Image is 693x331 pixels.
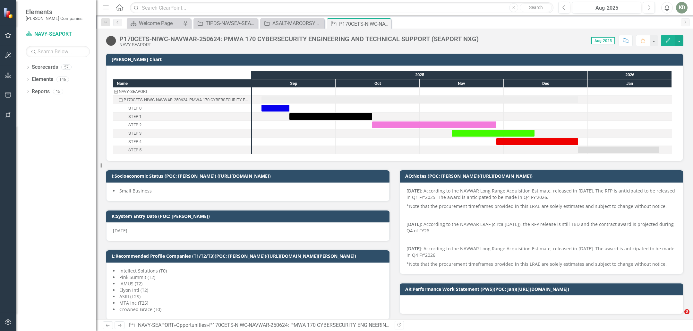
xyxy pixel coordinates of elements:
button: KD [676,2,688,13]
div: Task: Start date: 2025-09-04 End date: 2025-12-28 [113,96,251,104]
h3: AQ:Notes (POC: [PERSON_NAME])([URL][DOMAIN_NAME]) [405,174,680,178]
iframe: Intercom live chat [671,309,687,325]
div: STEP 2 [113,121,251,129]
span: Search [529,5,543,10]
button: Aug-2025 [572,2,641,13]
div: P170CETS-NIWC-NAVWAR-250624: PMWA 170 CYBERSECURITY ENGINEERING AND TECHNICAL SUPPORT (SEAPORT NXG) [339,20,389,28]
a: Reports [32,88,50,95]
div: Task: Start date: 2025-09-04 End date: 2025-12-28 [261,96,578,103]
div: P170CETS-NIWC-NAVWAR-250624: PMWA 170 CYBERSECURITY ENGINEERING AND TECHNICAL SUPPORT (SEAPORT NXG) [124,96,249,104]
div: Dec [504,79,588,88]
div: STEP 5 [113,146,251,154]
div: ASALT-MARCORSYSCOM-SEAPORT-254866 (ADVANCED SMALL ARMS LETHALITY TRAINER ASALT TRAINING SERVICES ... [272,19,323,27]
div: Task: Start date: 2025-09-14 End date: 2025-10-14 [289,113,372,120]
div: P170CETS-NIWC-NAVWAR-250624: PMWA 170 CYBERSECURITY ENGINEERING AND TECHNICAL SUPPORT (SEAPORT NXG) [209,322,492,328]
div: STEP 1 [128,112,141,121]
div: Task: Start date: 2025-11-12 End date: 2025-12-12 [452,130,535,137]
div: Sep [252,79,336,88]
p: *Note that the procurement timeframes provided in this LRAE are solely estimates and subject to c... [406,260,676,267]
span: Elyon Intl (T2) [119,287,148,293]
div: STEP 0 [113,104,251,112]
span: IAMUS (T2) [119,281,142,287]
a: Opportunities [176,322,207,328]
a: Scorecards [32,64,58,71]
div: TIPDS-NAVSEA-SEAPORT-253058: TECHNOLOGY AND INFRASTRUCTURE PROTECTION DIVISION SUPPORT (SEAPORT NXG) [206,19,256,27]
p: *Note that the procurement timeframes provided in this LRAE are solely estimates and subject to c... [406,202,676,211]
div: STEP 3 [128,129,141,138]
div: Name [113,79,251,87]
strong: [DATE] [406,221,421,227]
span: 3 [684,309,689,314]
span: Pink Summit (T2) [119,274,155,280]
a: Welcome Page [128,19,181,27]
span: Intellect Solutions (T0) [119,268,167,274]
div: Nov [420,79,504,88]
div: Task: Start date: 2025-11-28 End date: 2025-12-28 [496,138,578,145]
div: Aug-2025 [574,4,639,12]
h3: L:Recommended Profile Companies (T1/T2/T3)(POC: [PERSON_NAME])([URL][DOMAIN_NAME][PERSON_NAME]) [112,254,386,258]
div: 146 [56,77,69,82]
span: Small Business [119,188,152,194]
span: [DATE] [113,228,127,234]
div: STEP 4 [113,138,251,146]
p: : According to the NAVWAR Long Range Acquisition Estimate, released in [DATE]. The RFP is anticip... [406,188,676,202]
div: 57 [61,65,72,70]
h3: AR:Performance Work Statement (PWS)(POC: Jan)([URL][DOMAIN_NAME]) [405,287,680,291]
small: [PERSON_NAME] Companies [26,16,82,21]
div: 15 [53,89,63,94]
div: STEP 1 [113,112,251,121]
div: Jan [588,79,672,88]
input: Search ClearPoint... [130,2,553,13]
div: P170CETS-NIWC-NAVWAR-250624: PMWA 170 CYBERSECURITY ENGINEERING AND TECHNICAL SUPPORT (SEAPORT NXG) [113,96,251,104]
span: Aug-2025 [591,37,615,44]
div: Task: NAVY-SEAPORT Start date: 2025-09-04 End date: 2025-09-05 [113,87,251,96]
div: NAVY-SEAPORT [119,42,479,47]
strong: [DATE] [406,246,421,252]
div: 2025 [252,71,588,79]
p: : According to the NAVWAR Long Range Acquisition Estimate, released in [DATE]. The award is antic... [406,244,676,260]
div: Task: Start date: 2025-10-14 End date: 2025-11-28 [113,121,251,129]
strong: [DATE] [406,188,421,194]
h3: K:System Entry Date (POC: [PERSON_NAME]) [112,214,386,219]
div: Task: Start date: 2025-09-04 End date: 2025-09-14 [261,105,289,112]
div: Task: Start date: 2025-12-28 End date: 2026-01-27 [578,147,659,153]
div: STEP 0 [128,104,141,112]
button: Search [520,3,552,12]
a: ASALT-MARCORSYSCOM-SEAPORT-254866 (ADVANCED SMALL ARMS LETHALITY TRAINER ASALT TRAINING SERVICES ... [262,19,323,27]
div: STEP 2 [128,121,141,129]
a: TIPDS-NAVSEA-SEAPORT-253058: TECHNOLOGY AND INFRASTRUCTURE PROTECTION DIVISION SUPPORT (SEAPORT NXG) [195,19,256,27]
h3: [PERSON_NAME] Chart [112,57,680,62]
img: ClearPoint Strategy [3,7,14,19]
div: Task: Start date: 2025-11-12 End date: 2025-12-12 [113,129,251,138]
span: ASRI (T2S) [119,293,141,300]
div: 2026 [588,71,672,79]
div: Task: Start date: 2025-10-14 End date: 2025-11-28 [372,121,496,128]
div: NAVY-SEAPORT [119,87,148,96]
input: Search Below... [26,46,90,57]
div: Task: Start date: 2025-09-04 End date: 2025-09-14 [113,104,251,112]
span: Elements [26,8,82,16]
div: Welcome Page [139,19,181,27]
span: Crowned Grace (T0) [119,306,161,312]
div: Task: Start date: 2025-12-28 End date: 2026-01-27 [113,146,251,154]
div: Task: Start date: 2025-09-14 End date: 2025-10-14 [113,112,251,121]
img: Tracked [106,36,116,46]
div: STEP 4 [128,138,141,146]
div: P170CETS-NIWC-NAVWAR-250624: PMWA 170 CYBERSECURITY ENGINEERING AND TECHNICAL SUPPORT (SEAPORT NXG) [119,35,479,42]
div: Oct [336,79,420,88]
a: Elements [32,76,53,83]
span: MTA Inc (T2S) [119,300,148,306]
div: STEP 5 [128,146,141,154]
div: NAVY-SEAPORT [113,87,251,96]
p: : According to the NAVWAR LRAF (circa [DATE]), the RFP release is still TBD and the contract awar... [406,220,676,235]
a: NAVY-SEAPORT [138,322,174,328]
h3: I:Socioeconomic Status (POC: [PERSON_NAME]) ([URL][DOMAIN_NAME]) [112,174,386,178]
a: NAVY-SEAPORT [26,31,90,38]
div: » » [129,322,390,329]
div: Task: Start date: 2025-11-28 End date: 2025-12-28 [113,138,251,146]
div: STEP 3 [113,129,251,138]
